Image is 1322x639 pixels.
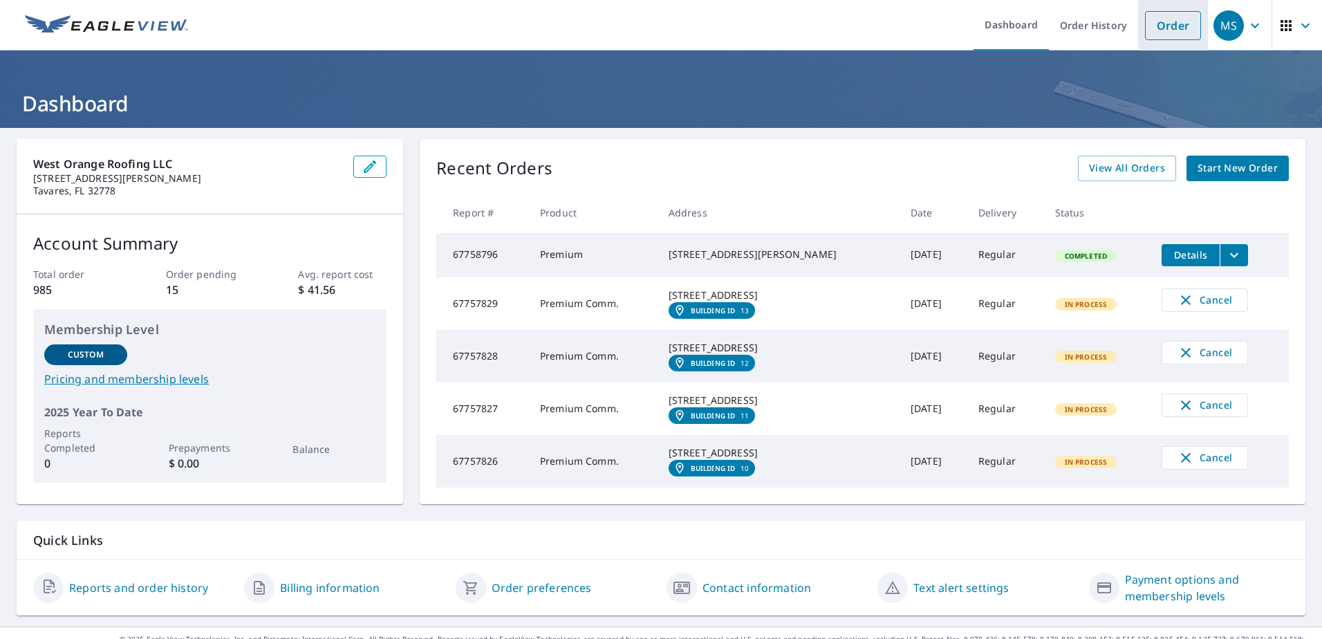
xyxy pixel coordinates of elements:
p: Order pending [166,267,254,281]
a: Building ID13 [669,302,755,319]
em: Building ID [691,359,736,367]
button: Cancel [1162,393,1248,417]
td: [DATE] [900,382,967,435]
td: Regular [967,435,1044,488]
td: [DATE] [900,330,967,382]
span: In Process [1056,457,1116,467]
th: Status [1044,192,1151,233]
a: Building ID11 [669,407,755,424]
td: 67757827 [436,382,529,435]
span: Cancel [1176,344,1233,361]
a: Pricing and membership levels [44,371,375,387]
span: Cancel [1176,450,1233,466]
h1: Dashboard [17,89,1305,118]
th: Address [658,192,900,233]
td: [DATE] [900,435,967,488]
td: 67758796 [436,233,529,277]
p: 985 [33,281,122,298]
td: [DATE] [900,233,967,277]
td: Premium Comm. [529,277,658,330]
button: Cancel [1162,288,1248,312]
td: Premium Comm. [529,382,658,435]
td: 67757829 [436,277,529,330]
div: [STREET_ADDRESS] [669,393,888,407]
p: $ 0.00 [169,455,252,472]
p: Account Summary [33,231,387,256]
p: Recent Orders [436,156,552,181]
button: Cancel [1162,446,1248,470]
a: Payment options and membership levels [1125,571,1289,604]
span: Cancel [1176,292,1233,308]
div: [STREET_ADDRESS] [669,288,888,302]
a: Reports and order history [69,580,208,596]
div: [STREET_ADDRESS] [669,341,888,355]
p: Tavares, FL 32778 [33,185,342,197]
a: Billing information [280,580,380,596]
span: In Process [1056,405,1116,414]
a: Building ID12 [669,355,755,371]
a: Text alert settings [913,580,1009,596]
p: Quick Links [33,532,1289,549]
p: 0 [44,455,127,472]
a: Order preferences [492,580,592,596]
td: Regular [967,277,1044,330]
em: Building ID [691,306,736,315]
p: [STREET_ADDRESS][PERSON_NAME] [33,172,342,185]
td: 67757828 [436,330,529,382]
button: Cancel [1162,341,1248,364]
em: Building ID [691,464,736,472]
td: Premium Comm. [529,435,658,488]
span: Cancel [1176,397,1233,414]
th: Report # [436,192,529,233]
p: 15 [166,281,254,298]
span: Start New Order [1198,160,1278,177]
img: EV Logo [25,15,188,36]
td: 67757826 [436,435,529,488]
a: Contact information [702,580,811,596]
span: In Process [1056,352,1116,362]
td: Regular [967,330,1044,382]
td: Regular [967,382,1044,435]
span: View All Orders [1089,160,1165,177]
th: Delivery [967,192,1044,233]
td: Premium Comm. [529,330,658,382]
p: West Orange Roofing LLC [33,156,342,172]
p: Membership Level [44,320,375,339]
p: Custom [68,349,104,361]
td: Premium [529,233,658,277]
a: Start New Order [1186,156,1289,181]
button: filesDropdownBtn-67758796 [1220,244,1248,266]
button: detailsBtn-67758796 [1162,244,1220,266]
span: Completed [1056,251,1115,261]
em: Building ID [691,411,736,420]
div: [STREET_ADDRESS] [669,446,888,460]
p: Reports Completed [44,426,127,455]
div: MS [1213,10,1244,41]
p: Prepayments [169,441,252,455]
p: Avg. report cost [298,267,387,281]
span: In Process [1056,299,1116,309]
p: Balance [292,442,375,456]
span: Details [1170,248,1211,261]
p: $ 41.56 [298,281,387,298]
a: Building ID10 [669,460,755,476]
td: [DATE] [900,277,967,330]
a: Order [1145,11,1201,40]
th: Product [529,192,658,233]
p: Total order [33,267,122,281]
a: View All Orders [1078,156,1176,181]
div: [STREET_ADDRESS][PERSON_NAME] [669,248,888,261]
td: Regular [967,233,1044,277]
p: 2025 Year To Date [44,404,375,420]
th: Date [900,192,967,233]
